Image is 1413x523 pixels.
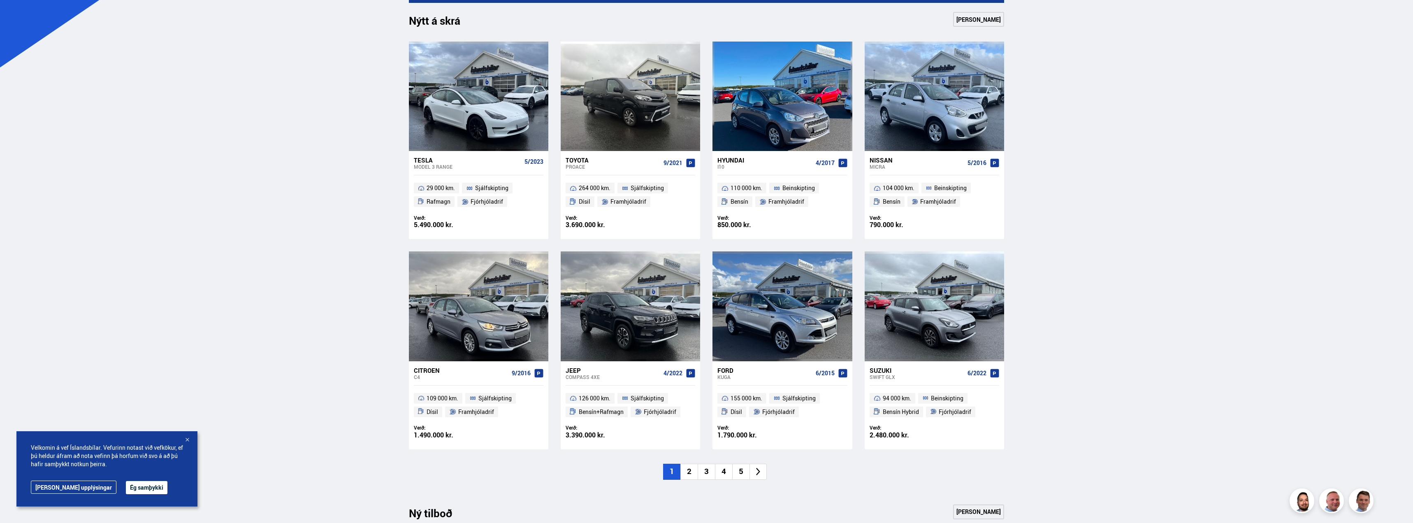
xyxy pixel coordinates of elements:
span: 110 000 km. [731,183,762,193]
button: Opna LiveChat spjallviðmót [7,3,31,28]
div: Tesla [414,156,521,164]
span: Sjálfskipting [478,393,512,403]
button: Ég samþykki [126,481,167,494]
div: Verð: [414,425,479,431]
div: Micra [870,164,964,170]
span: 6/2015 [816,370,835,377]
span: Dísil [579,197,590,207]
span: Fjórhjóladrif [471,197,503,207]
span: Sjálfskipting [631,393,664,403]
a: [PERSON_NAME] upplýsingar [31,481,116,494]
span: Bensín [883,197,900,207]
div: 5.490.000 kr. [414,221,479,228]
div: Suzuki [870,367,964,374]
div: 2.480.000 kr. [870,432,935,439]
a: Suzuki Swift GLX 6/2022 94 000 km. Beinskipting Bensín Hybrid Fjórhjóladrif Verð: 2.480.000 kr. [865,361,1004,449]
span: Velkomin á vef Íslandsbílar. Vefurinn notast við vefkökur, ef þú heldur áfram að nota vefinn þá h... [31,444,183,468]
span: Framhjóladrif [610,197,646,207]
div: Hyundai [717,156,812,164]
span: 126 000 km. [579,393,610,403]
span: Dísil [427,407,438,417]
span: 94 000 km. [883,393,911,403]
span: 4/2017 [816,160,835,166]
div: Kuga [717,374,812,380]
li: 3 [698,464,715,480]
span: Framhjóladrif [768,197,804,207]
span: 104 000 km. [883,183,914,193]
a: Toyota Proace 9/2021 264 000 km. Sjálfskipting Dísil Framhjóladrif Verð: 3.690.000 kr. [561,151,700,239]
span: 9/2021 [664,160,682,166]
div: Citroen [414,367,508,374]
h1: Nýtt á skrá [409,14,475,32]
a: Hyundai i10 4/2017 110 000 km. Beinskipting Bensín Framhjóladrif Verð: 850.000 kr. [712,151,852,239]
span: Fjórhjóladrif [644,407,676,417]
div: Swift GLX [870,374,964,380]
div: Compass 4XE [566,374,660,380]
div: Verð: [717,215,782,221]
span: Framhjóladrif [920,197,956,207]
span: 29 000 km. [427,183,455,193]
span: Bensín+Rafmagn [579,407,624,417]
a: Jeep Compass 4XE 4/2022 126 000 km. Sjálfskipting Bensín+Rafmagn Fjórhjóladrif Verð: 3.390.000 kr. [561,361,700,449]
div: Verð: [414,215,479,221]
div: 3.390.000 kr. [566,432,631,439]
div: C4 [414,374,508,380]
span: Dísil [731,407,742,417]
a: Ford Kuga 6/2015 155 000 km. Sjálfskipting Dísil Fjórhjóladrif Verð: 1.790.000 kr. [712,361,852,449]
a: [PERSON_NAME] [953,504,1004,519]
img: FbJEzSuNWCJXmdc-.webp [1350,490,1375,514]
div: Toyota [566,156,660,164]
span: Sjálfskipting [782,393,816,403]
span: Beinskipting [931,393,963,403]
span: Bensín [731,197,748,207]
a: Nissan Micra 5/2016 104 000 km. Beinskipting Bensín Framhjóladrif Verð: 790.000 kr. [865,151,1004,239]
div: Jeep [566,367,660,374]
span: Rafmagn [427,197,450,207]
a: Tesla Model 3 RANGE 5/2023 29 000 km. Sjálfskipting Rafmagn Fjórhjóladrif Verð: 5.490.000 kr. [409,151,548,239]
div: i10 [717,164,812,170]
span: 9/2016 [512,370,531,377]
img: nhp88E3Fdnt1Opn2.png [1291,490,1316,514]
li: 4 [715,464,732,480]
span: Fjórhjóladrif [762,407,795,417]
div: Verð: [870,425,935,431]
span: 6/2022 [968,370,986,377]
span: 5/2023 [524,158,543,165]
div: Ford [717,367,812,374]
span: Beinskipting [782,183,815,193]
div: 850.000 kr. [717,221,782,228]
div: Verð: [717,425,782,431]
div: 1.790.000 kr. [717,432,782,439]
div: 790.000 kr. [870,221,935,228]
span: 4/2022 [664,370,682,377]
div: Nissan [870,156,964,164]
div: Verð: [870,215,935,221]
span: Fjórhjóladrif [939,407,971,417]
li: 5 [732,464,749,480]
div: Proace [566,164,660,170]
a: Citroen C4 9/2016 109 000 km. Sjálfskipting Dísil Framhjóladrif Verð: 1.490.000 kr. [409,361,548,449]
li: 1 [663,464,680,480]
span: Beinskipting [934,183,967,193]
div: 3.690.000 kr. [566,221,631,228]
span: 155 000 km. [731,393,762,403]
img: siFngHWaQ9KaOqBr.png [1320,490,1345,514]
a: [PERSON_NAME] [953,12,1004,27]
span: 5/2016 [968,160,986,166]
span: 264 000 km. [579,183,610,193]
span: 109 000 km. [427,393,458,403]
span: Framhjóladrif [458,407,494,417]
div: Verð: [566,215,631,221]
div: Model 3 RANGE [414,164,521,170]
span: Sjálfskipting [475,183,508,193]
span: Sjálfskipting [631,183,664,193]
li: 2 [680,464,698,480]
div: Verð: [566,425,631,431]
span: Bensín Hybrid [883,407,919,417]
div: 1.490.000 kr. [414,432,479,439]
